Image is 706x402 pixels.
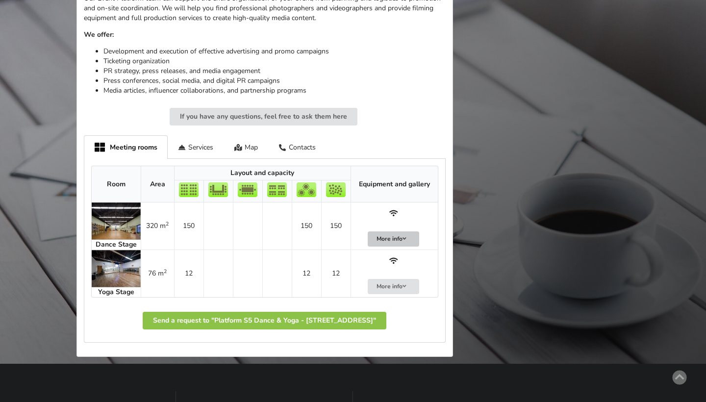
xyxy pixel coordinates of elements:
img: Theater [179,182,199,197]
li: Ticketing organization [103,56,446,66]
button: Send a request to "Platform S5 Dance & Yoga - [STREET_ADDRESS]" [143,312,386,329]
div: Contacts [268,135,327,158]
th: Layout and capacity [174,166,351,180]
strong: Yoga Stage [98,287,134,297]
img: Conference rooms | Riga | Platform S5 Dance & Yoga - Spīķeru iela 5 | picture [92,202,141,240]
li: Development and execution of effective advertising and promo campaigns [103,47,446,56]
td: 150 [321,202,351,250]
span: WiFi [389,256,399,266]
td: 150 [292,202,321,250]
th: Equipment and gallery [351,166,438,202]
button: More info [368,231,420,247]
th: Room [92,166,141,202]
th: Area [141,166,174,202]
img: Banquet [297,182,316,197]
img: U-shape [208,182,228,197]
td: 150 [174,202,203,250]
td: 12 [174,250,203,297]
td: 76 m [141,250,174,297]
li: Press conferences, social media, and digital PR campaigns [103,76,446,86]
td: 12 [321,250,351,297]
img: Reception [326,182,346,197]
li: PR strategy, press releases, and media engagement [103,66,446,76]
div: Services [168,135,224,158]
td: 320 m [141,202,174,250]
span: WiFi [389,209,399,218]
td: 12 [292,250,321,297]
strong: Dance Stage [96,240,137,249]
img: Conference rooms | Riga | Platform S5 Dance & Yoga - Spīķeru iela 5 | picture [92,250,141,287]
img: Classroom [267,182,287,197]
strong: We offer: [84,30,114,39]
sup: 2 [164,268,167,275]
div: Meeting rooms [84,135,168,159]
button: More info [368,279,420,294]
sup: 2 [166,220,169,227]
img: Boardroom [238,182,257,197]
div: Map [224,135,268,158]
li: Media articles, influencer collaborations, and partnership programs [103,86,446,96]
button: If you have any questions, feel free to ask them here [170,108,357,126]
